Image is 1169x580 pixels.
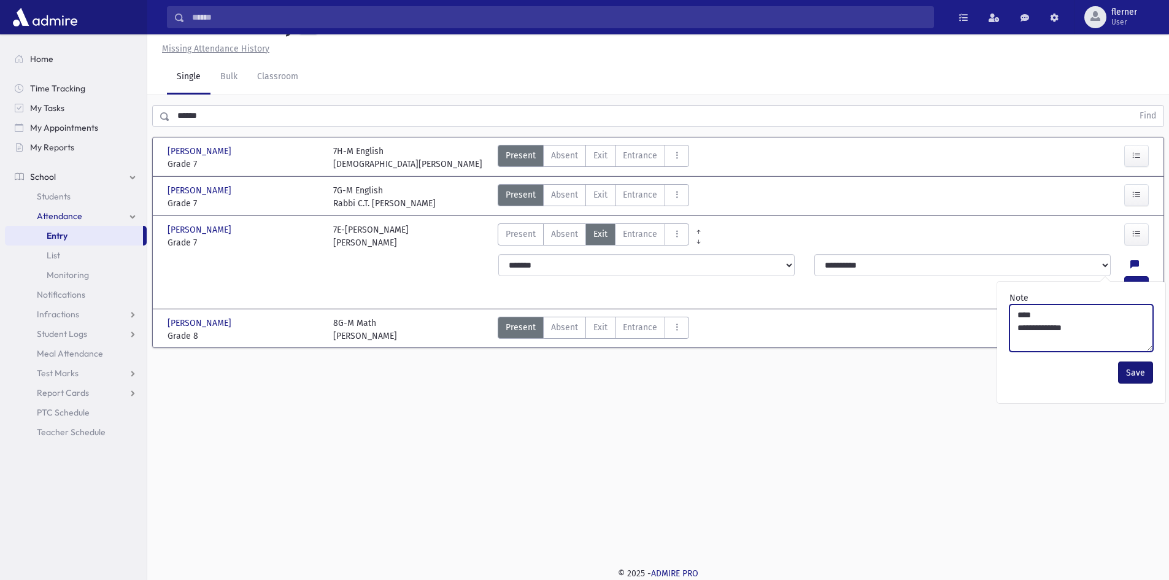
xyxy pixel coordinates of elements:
[498,317,689,342] div: AttTypes
[30,102,64,114] span: My Tasks
[185,6,933,28] input: Search
[506,321,536,334] span: Present
[37,211,82,222] span: Attendance
[5,49,147,69] a: Home
[333,317,397,342] div: 8G-M Math [PERSON_NAME]
[167,567,1149,580] div: © 2025 -
[5,304,147,324] a: Infractions
[623,321,657,334] span: Entrance
[593,149,608,162] span: Exit
[623,228,657,241] span: Entrance
[5,246,147,265] a: List
[5,118,147,137] a: My Appointments
[1132,106,1163,126] button: Find
[5,137,147,157] a: My Reports
[10,5,80,29] img: AdmirePro
[498,223,689,249] div: AttTypes
[168,317,234,330] span: [PERSON_NAME]
[37,191,71,202] span: Students
[5,324,147,344] a: Student Logs
[506,228,536,241] span: Present
[506,149,536,162] span: Present
[551,321,578,334] span: Absent
[37,348,103,359] span: Meal Attendance
[623,188,657,201] span: Entrance
[5,403,147,422] a: PTC Schedule
[30,142,74,153] span: My Reports
[551,149,578,162] span: Absent
[168,236,321,249] span: Grade 7
[593,321,608,334] span: Exit
[168,158,321,171] span: Grade 7
[37,289,85,300] span: Notifications
[5,363,147,383] a: Test Marks
[551,228,578,241] span: Absent
[5,79,147,98] a: Time Tracking
[47,250,60,261] span: List
[47,269,89,280] span: Monitoring
[5,344,147,363] a: Meal Attendance
[333,223,409,249] div: 7E-[PERSON_NAME] [PERSON_NAME]
[5,422,147,442] a: Teacher Schedule
[37,309,79,320] span: Infractions
[593,228,608,241] span: Exit
[210,60,247,95] a: Bulk
[593,188,608,201] span: Exit
[30,53,53,64] span: Home
[168,197,321,210] span: Grade 7
[30,171,56,182] span: School
[157,44,269,54] a: Missing Attendance History
[5,187,147,206] a: Students
[37,427,106,438] span: Teacher Schedule
[47,230,68,241] span: Entry
[5,226,143,246] a: Entry
[30,122,98,133] span: My Appointments
[37,328,87,339] span: Student Logs
[333,184,436,210] div: 7G-M English Rabbi C.T. [PERSON_NAME]
[1118,362,1153,384] button: Save
[1009,292,1028,304] label: Note
[30,83,85,94] span: Time Tracking
[5,285,147,304] a: Notifications
[498,145,689,171] div: AttTypes
[5,167,147,187] a: School
[5,265,147,285] a: Monitoring
[1111,17,1137,27] span: User
[623,149,657,162] span: Entrance
[247,60,308,95] a: Classroom
[333,145,482,171] div: 7H-M English [DEMOGRAPHIC_DATA][PERSON_NAME]
[37,368,79,379] span: Test Marks
[506,188,536,201] span: Present
[168,184,234,197] span: [PERSON_NAME]
[5,383,147,403] a: Report Cards
[5,98,147,118] a: My Tasks
[168,145,234,158] span: [PERSON_NAME]
[37,407,90,418] span: PTC Schedule
[167,60,210,95] a: Single
[5,206,147,226] a: Attendance
[168,330,321,342] span: Grade 8
[498,184,689,210] div: AttTypes
[551,188,578,201] span: Absent
[37,387,89,398] span: Report Cards
[1111,7,1137,17] span: flerner
[168,223,234,236] span: [PERSON_NAME]
[162,44,269,54] u: Missing Attendance History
